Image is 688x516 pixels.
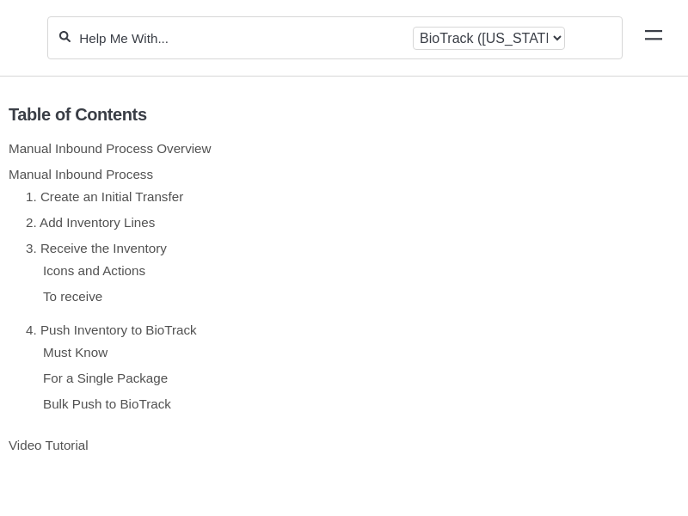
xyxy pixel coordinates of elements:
a: For a Single Package [43,371,168,385]
a: Video Tutorial [9,438,89,452]
a: 3. Receive the Inventory [26,241,167,255]
a: 1. Create an Initial Transfer [26,189,183,204]
a: Manual Inbound Process Overview [9,141,212,156]
section: Search section [47,6,623,70]
a: Must Know [43,345,107,359]
input: Help Me With... [77,30,406,46]
h5: Table of Contents [9,105,666,125]
section: Table of Contents [9,77,666,512]
a: Manual Inbound Process [9,167,153,181]
a: Icons and Actions [43,263,145,278]
img: Flourish Help Center Logo [21,28,29,49]
a: Bulk Push to BioTrack [43,396,171,411]
a: 2. Add Inventory Lines [26,215,155,230]
a: 4. Push Inventory to BioTrack [26,322,197,337]
a: Mobile navigation [645,29,662,46]
a: To receive [43,289,102,304]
